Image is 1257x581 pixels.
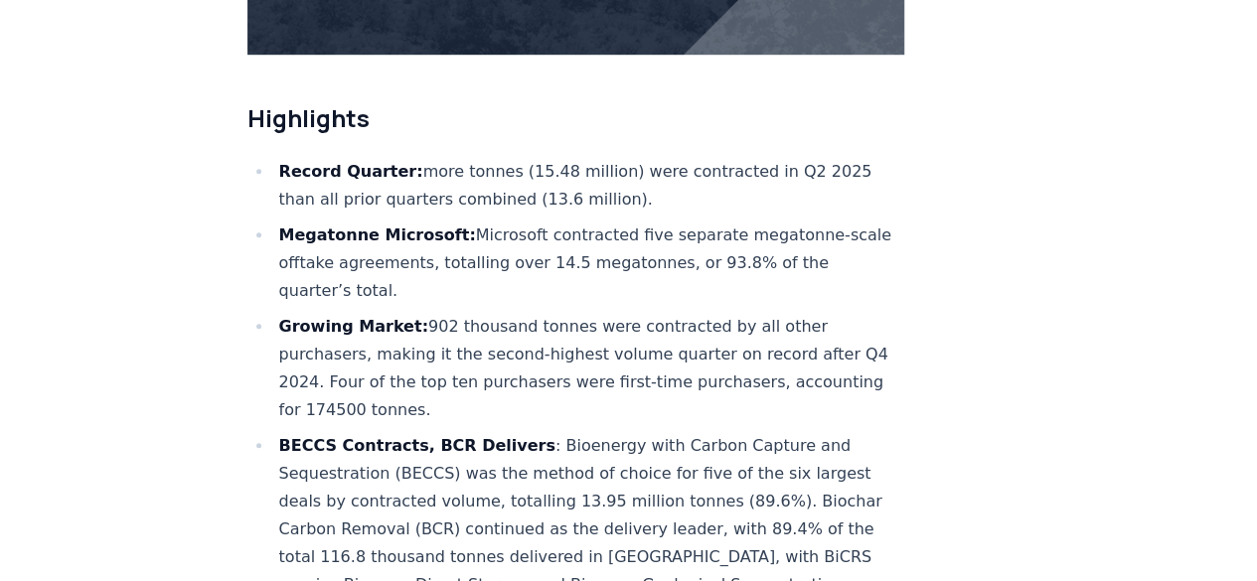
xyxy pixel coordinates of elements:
[273,221,905,305] li: Microsoft contracted five separate megatonne-scale offtake agreements, totalling over 14.5 megato...
[273,313,905,424] li: 902 thousand tonnes were contracted by all other purchasers, making it the second-highest volume ...
[279,162,423,181] strong: Record Quarter:
[247,102,905,134] h2: Highlights
[279,317,428,336] strong: Growing Market:
[279,436,555,455] strong: BECCS Contracts, BCR Delivers
[273,158,905,214] li: more tonnes (15.48 million) were contracted in Q2 2025 than all prior quarters combined (13.6 mil...
[279,225,476,244] strong: Megatonne Microsoft:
